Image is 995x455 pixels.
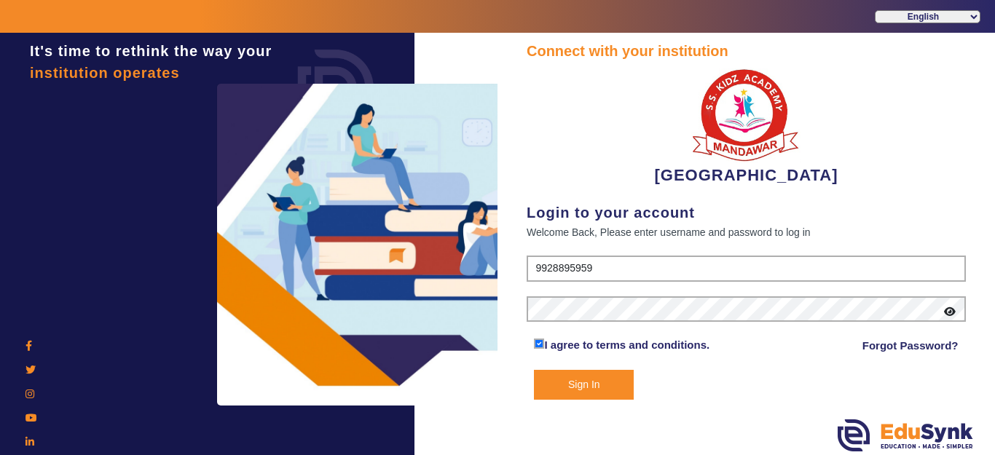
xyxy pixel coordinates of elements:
[527,40,966,62] div: Connect with your institution
[527,62,966,187] div: [GEOGRAPHIC_DATA]
[30,43,272,59] span: It's time to rethink the way your
[527,202,966,223] div: Login to your account
[691,62,801,163] img: b9104f0a-387a-4379-b368-ffa933cda262
[838,419,973,451] img: edusynk.png
[527,223,966,241] div: Welcome Back, Please enter username and password to log in
[527,256,966,282] input: User Name
[544,339,709,351] a: I agree to terms and conditions.
[862,337,959,355] a: Forgot Password?
[281,33,390,142] img: login.png
[534,370,634,400] button: Sign In
[217,84,523,405] img: login3.png
[30,65,180,81] span: institution operates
